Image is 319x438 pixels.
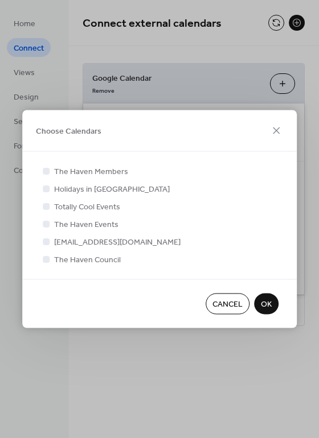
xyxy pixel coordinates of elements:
[54,201,120,213] span: Totally Cool Events
[261,299,272,311] span: OK
[54,254,121,266] span: The Haven Council
[54,237,181,249] span: [EMAIL_ADDRESS][DOMAIN_NAME]
[36,126,101,138] span: Choose Calendars
[254,294,279,315] button: OK
[206,294,250,315] button: Cancel
[54,219,118,231] span: The Haven Events
[54,166,128,178] span: The Haven Members
[212,299,243,311] span: Cancel
[54,184,170,196] span: Holidays in [GEOGRAPHIC_DATA]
